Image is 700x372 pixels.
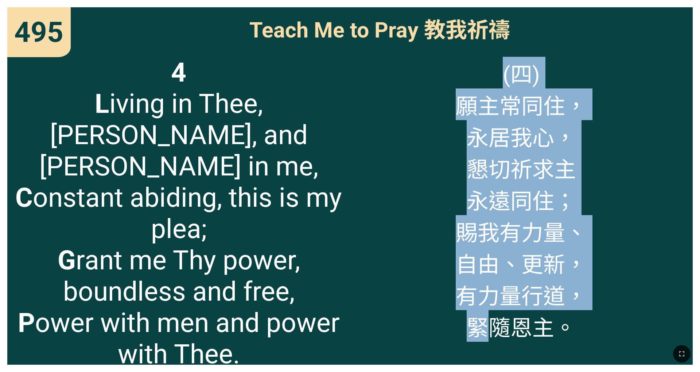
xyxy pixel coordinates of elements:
span: Teach Me to Pray 教我祈禱 [249,13,510,44]
span: iving in Thee, [PERSON_NAME], and [PERSON_NAME] in me, onstant abiding, this is my plea; rant me ... [15,57,342,370]
b: 4 [171,57,186,88]
b: L [95,88,109,119]
b: G [58,245,76,276]
b: C [15,182,33,213]
span: 495 [14,16,63,49]
span: (四) 願主常同住， 永居我心， 懇切祈求主 永遠同住； 賜我有力量、 自由、更新， 有力量行道， 緊隨恩主。 [456,57,587,342]
b: P [18,307,35,339]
